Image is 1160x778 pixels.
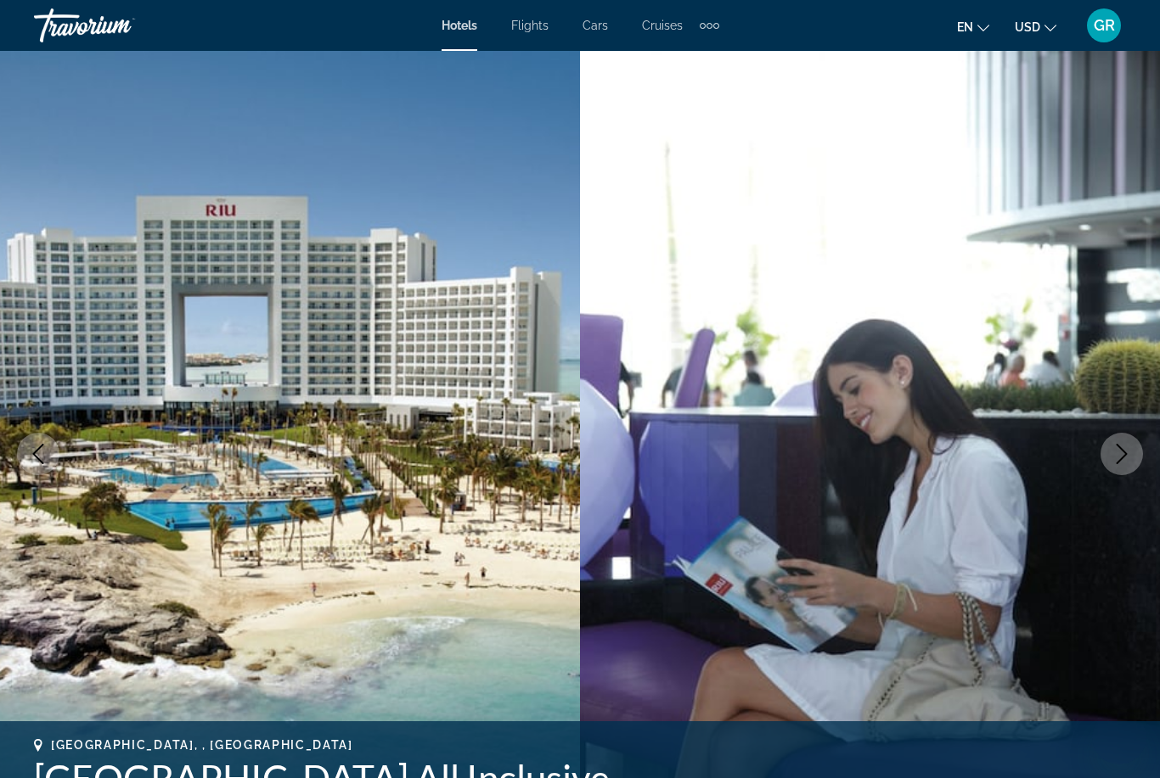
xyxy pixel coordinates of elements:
button: User Menu [1082,8,1126,43]
a: Flights [511,19,549,32]
a: Cars [583,19,608,32]
iframe: Button to launch messaging window [1092,710,1146,764]
button: Change currency [1015,14,1056,39]
span: GR [1094,17,1115,34]
span: en [957,20,973,34]
span: [GEOGRAPHIC_DATA], , [GEOGRAPHIC_DATA] [51,738,353,752]
a: Hotels [442,19,477,32]
button: Next image [1101,433,1143,475]
button: Previous image [17,433,59,475]
a: Travorium [34,3,204,48]
span: USD [1015,20,1040,34]
a: Cruises [642,19,683,32]
button: Extra navigation items [700,12,719,39]
button: Change language [957,14,989,39]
